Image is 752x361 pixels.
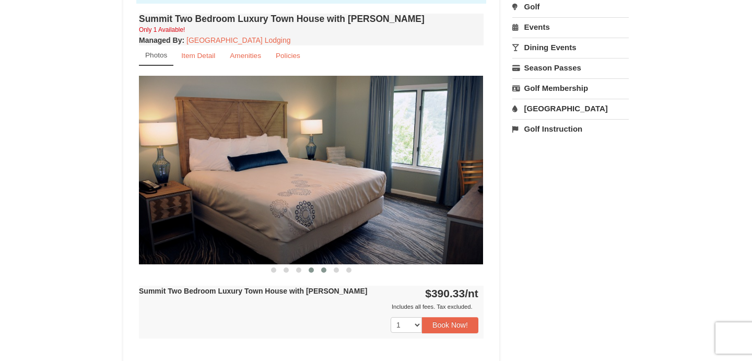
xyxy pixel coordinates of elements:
a: Photos [139,45,173,66]
span: Managed By [139,36,182,44]
a: Policies [269,45,307,66]
button: Book Now! [422,317,478,333]
small: Only 1 Available! [139,26,185,33]
a: Dining Events [512,38,629,57]
small: Amenities [230,52,261,60]
a: Amenities [223,45,268,66]
a: Golf Instruction [512,119,629,138]
strong: : [139,36,184,44]
a: Events [512,17,629,37]
a: [GEOGRAPHIC_DATA] Lodging [186,36,290,44]
span: /nt [465,287,478,299]
strong: Summit Two Bedroom Luxury Town House with [PERSON_NAME] [139,287,367,295]
small: Policies [276,52,300,60]
a: [GEOGRAPHIC_DATA] [512,99,629,118]
strong: $390.33 [425,287,478,299]
a: Item Detail [174,45,222,66]
small: Item Detail [181,52,215,60]
div: Includes all fees. Tax excluded. [139,301,478,312]
a: Golf Membership [512,78,629,98]
h4: Summit Two Bedroom Luxury Town House with [PERSON_NAME] [139,14,484,24]
img: 18876286-205-de95851f.png [139,76,483,264]
a: Season Passes [512,58,629,77]
small: Photos [145,51,167,59]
